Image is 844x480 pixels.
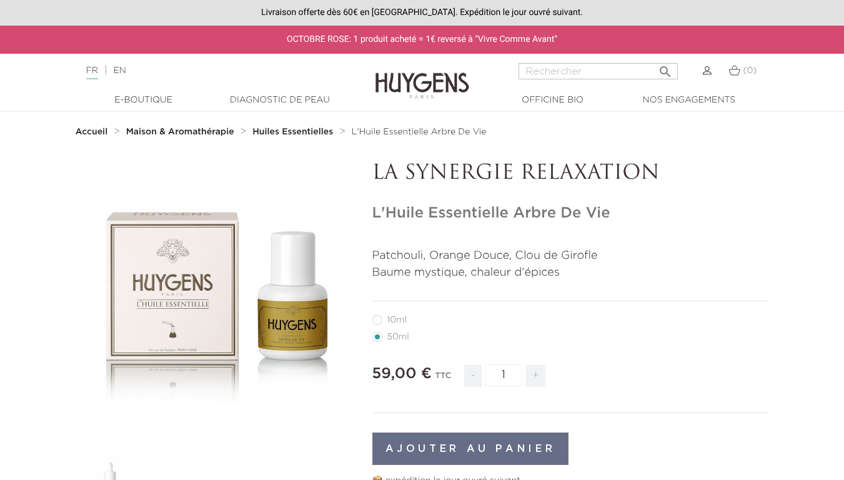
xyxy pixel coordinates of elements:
a: Diagnostic de peau [217,94,342,107]
label: 50ml [372,332,424,342]
span: 59,00 € [372,366,432,381]
span: - [464,365,482,387]
strong: Accueil [76,127,108,136]
p: Baume mystique, chaleur d'épices [372,264,769,281]
button:  [654,59,677,76]
a: Maison & Aromathérapie [126,127,237,137]
strong: Maison & Aromathérapie [126,127,234,136]
input: Rechercher [519,63,678,79]
label: 10ml [372,315,422,325]
span: (0) [743,66,757,75]
p: LA SYNERGIE RELAXATION [372,162,769,186]
h1: L'Huile Essentielle Arbre De Vie [372,204,769,222]
a: L'Huile Essentielle Arbre De Vie [352,127,487,137]
i:  [658,61,673,76]
span: L'Huile Essentielle Arbre De Vie [352,127,487,136]
a: Accueil [76,127,111,137]
p: Patchouli, Orange Douce, Clou de Girofle [372,247,769,264]
input: Quantité [485,364,522,386]
div: TTC [435,362,451,396]
a: E-Boutique [81,94,206,107]
a: EN [113,66,126,75]
div: | [80,63,342,78]
button: Ajouter au panier [372,432,569,465]
img: Huygens [375,52,469,101]
a: Huiles Essentielles [252,127,336,137]
strong: Huiles Essentielles [252,127,333,136]
span: + [526,365,546,387]
a: Officine Bio [490,94,615,107]
a: Nos engagements [627,94,752,107]
a: FR [86,66,98,79]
